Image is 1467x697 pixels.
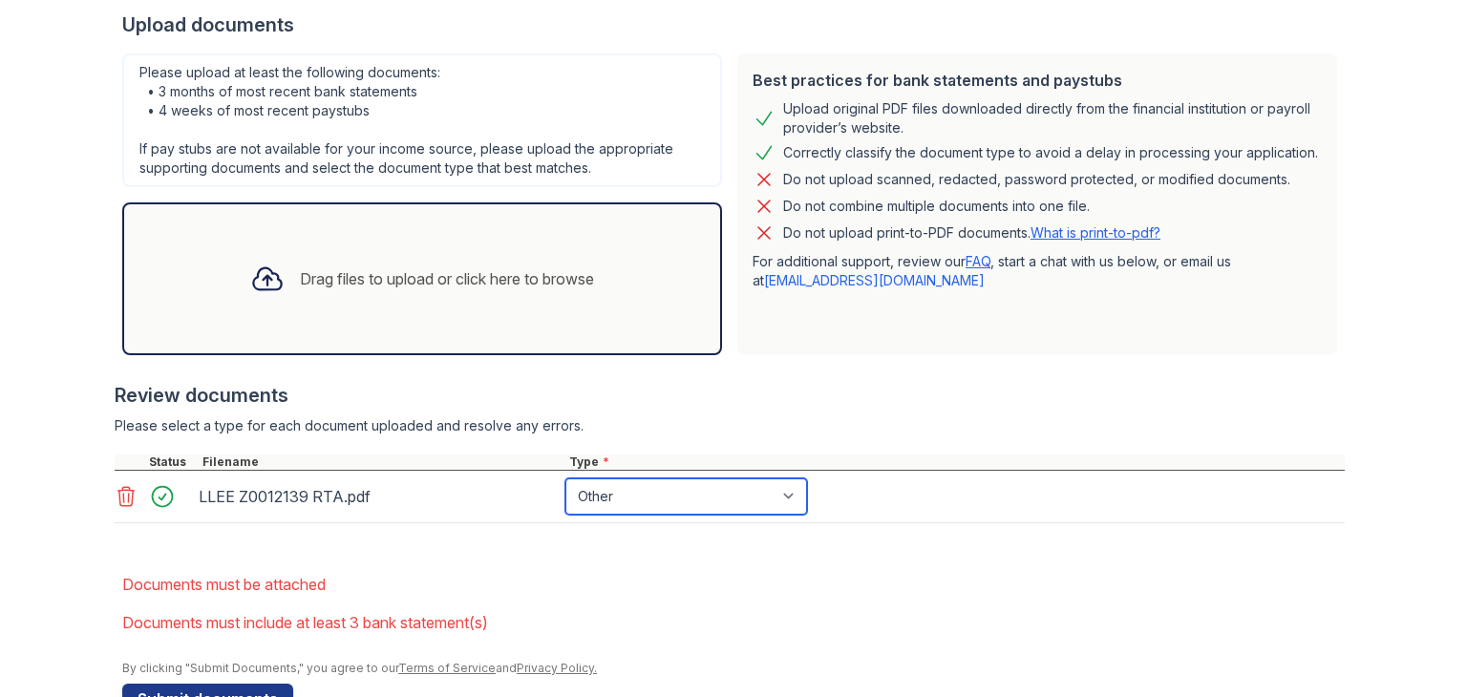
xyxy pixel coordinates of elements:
div: Best practices for bank statements and paystubs [753,69,1322,92]
div: Do not combine multiple documents into one file. [783,195,1090,218]
div: Drag files to upload or click here to browse [300,267,594,290]
div: Status [145,454,199,470]
a: FAQ [966,253,990,269]
div: Type [565,454,1345,470]
li: Documents must include at least 3 bank statement(s) [122,603,1345,642]
li: Documents must be attached [122,565,1345,603]
div: By clicking "Submit Documents," you agree to our and [122,661,1345,676]
div: Correctly classify the document type to avoid a delay in processing your application. [783,141,1318,164]
a: Terms of Service [398,661,496,675]
div: Upload original PDF files downloaded directly from the financial institution or payroll provider’... [783,99,1322,137]
div: Please upload at least the following documents: • 3 months of most recent bank statements • 4 wee... [122,53,722,187]
a: Privacy Policy. [517,661,597,675]
div: Review documents [115,382,1345,409]
div: Do not upload scanned, redacted, password protected, or modified documents. [783,168,1290,191]
a: [EMAIL_ADDRESS][DOMAIN_NAME] [764,272,985,288]
div: Please select a type for each document uploaded and resolve any errors. [115,416,1345,435]
p: For additional support, review our , start a chat with us below, or email us at [753,252,1322,290]
div: Upload documents [122,11,1345,38]
div: Filename [199,454,565,470]
a: What is print-to-pdf? [1031,224,1160,241]
div: LLEE Z0012139 RTA.pdf [199,481,558,512]
p: Do not upload print-to-PDF documents. [783,223,1160,243]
